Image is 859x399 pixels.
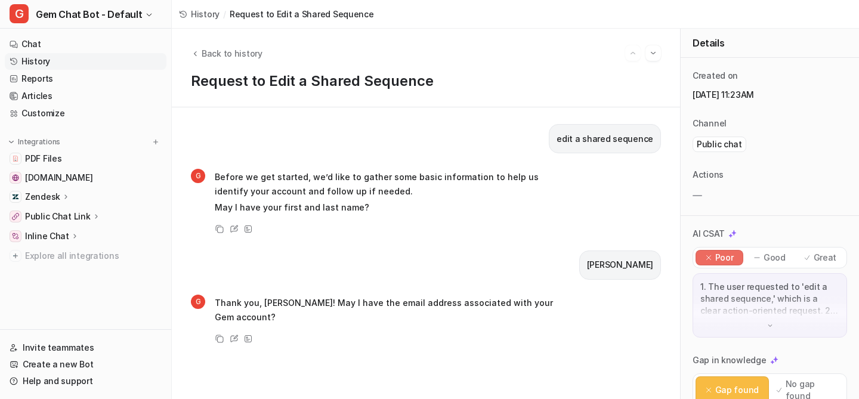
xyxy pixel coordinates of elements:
a: Articles [5,88,166,104]
span: [DOMAIN_NAME] [25,172,92,184]
img: explore all integrations [10,250,21,262]
p: Integrations [18,137,60,147]
span: Gem Chat Bot - Default [36,6,142,23]
div: Details [681,29,859,58]
p: Great [814,252,837,264]
img: down-arrow [766,321,774,330]
a: Chat [5,36,166,52]
img: Public Chat Link [12,213,19,220]
span: Request to Edit a Shared Sequence [230,8,374,20]
img: expand menu [7,138,16,146]
p: AI CSAT [693,228,725,240]
a: Create a new Bot [5,356,166,373]
button: Back to history [191,47,262,60]
span: PDF Files [25,153,61,165]
p: Good [764,252,786,264]
h1: Request to Edit a Shared Sequence [191,73,661,90]
span: Explore all integrations [25,246,162,265]
a: Invite teammates [5,339,166,356]
a: Reports [5,70,166,87]
a: PDF FilesPDF Files [5,150,166,167]
img: menu_add.svg [152,138,160,146]
img: Next session [649,48,657,58]
p: Channel [693,117,727,129]
span: G [191,169,205,183]
span: G [191,295,205,309]
button: Integrations [5,136,64,148]
p: Gap found [715,384,759,396]
button: Go to previous session [625,45,641,61]
p: Created on [693,70,738,82]
img: Inline Chat [12,233,19,240]
p: Inline Chat [25,230,69,242]
p: Poor [715,252,734,264]
p: 1. The user requested to 'edit a shared sequence,' which is a clear action-oriented request. 2. T... [700,281,839,317]
p: Thank you, [PERSON_NAME]! May I have the email address associated with your Gem account? [215,296,564,324]
img: status.gem.com [12,174,19,181]
p: edit a shared sequence [557,132,653,146]
p: Gap in knowledge [693,354,767,366]
a: History [179,8,220,20]
a: Customize [5,105,166,122]
a: status.gem.com[DOMAIN_NAME] [5,169,166,186]
span: Back to history [202,47,262,60]
p: [DATE] 11:23AM [693,89,847,101]
a: Help and support [5,373,166,389]
img: PDF Files [12,155,19,162]
span: G [10,4,29,23]
p: [PERSON_NAME] [587,258,653,272]
span: / [223,8,226,20]
p: Public Chat Link [25,211,91,222]
p: Public chat [697,138,742,150]
img: Previous session [629,48,637,58]
span: History [191,8,220,20]
img: Zendesk [12,193,19,200]
a: History [5,53,166,70]
p: Before we get started, we’d like to gather some basic information to help us identify your accoun... [215,170,564,199]
button: Go to next session [645,45,661,61]
p: May I have your first and last name? [215,200,564,215]
p: Actions [693,169,724,181]
p: Zendesk [25,191,60,203]
a: Explore all integrations [5,248,166,264]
